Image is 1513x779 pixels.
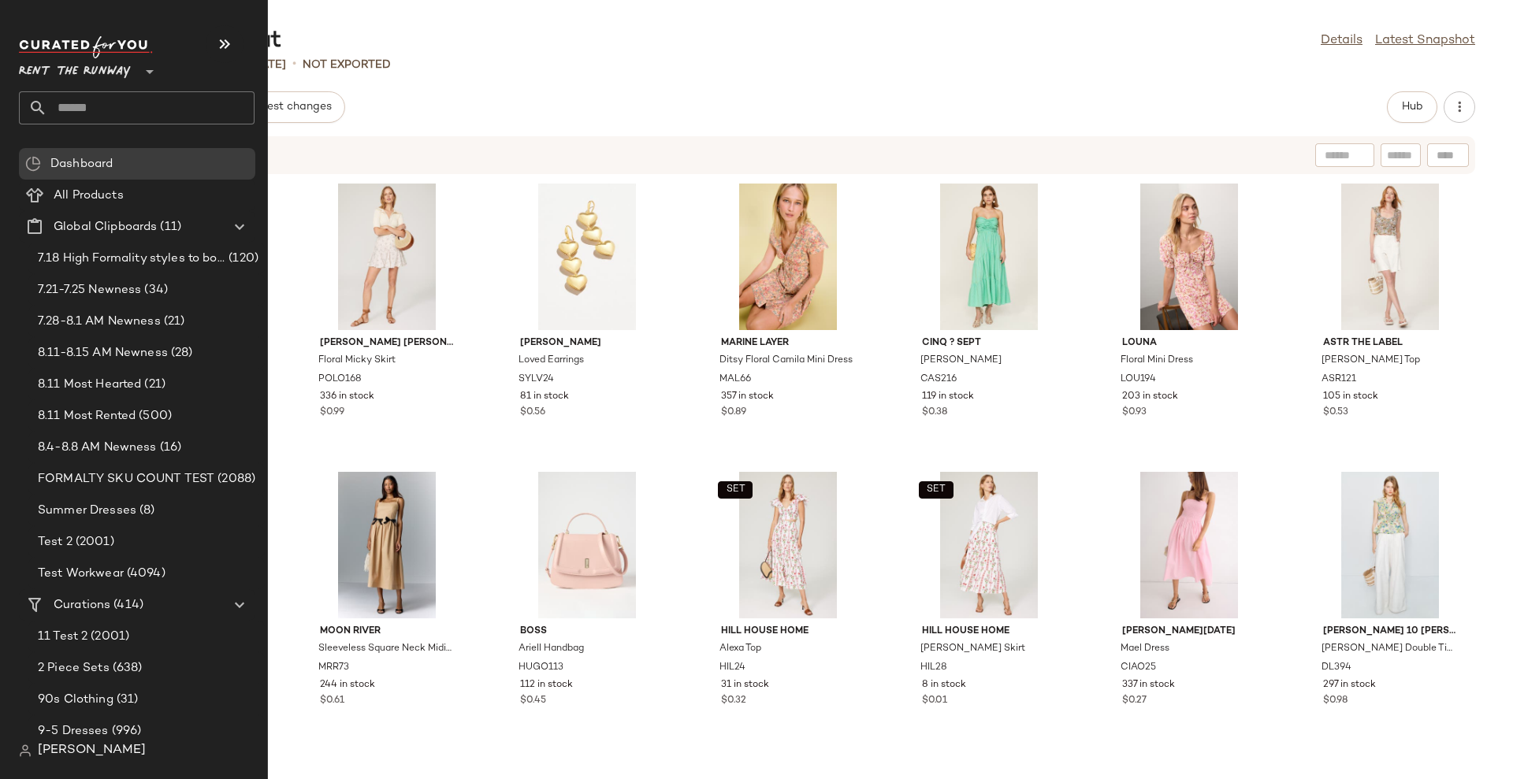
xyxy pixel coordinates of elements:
[141,281,168,299] span: (34)
[141,376,165,394] span: (21)
[920,661,947,675] span: HIL28
[1121,642,1169,656] span: Mael Dress
[520,336,654,351] span: [PERSON_NAME]
[320,678,375,692] span: 244 in stock
[1121,373,1156,387] span: LOU194
[240,101,331,113] span: Request changes
[38,533,72,551] span: Test 2
[320,390,374,404] span: 336 in stock
[38,741,146,760] span: [PERSON_NAME]
[168,344,193,362] span: (28)
[909,184,1069,330] img: CAS216.jpg
[1401,101,1423,113] span: Hub
[214,470,255,488] span: (2088)
[25,156,41,172] img: svg%3e
[1322,642,1455,656] span: [PERSON_NAME] Double Tie Top
[922,390,974,404] span: 119 in stock
[721,694,746,708] span: $0.32
[54,187,124,205] span: All Products
[110,659,143,677] span: (638)
[721,336,855,351] span: Marine Layer
[1322,354,1420,368] span: [PERSON_NAME] Top
[909,472,1069,618] img: HIL28.jpg
[157,439,182,457] span: (16)
[719,373,751,387] span: MAL66
[1323,406,1348,420] span: $0.53
[226,91,344,123] button: Request changes
[38,439,157,457] span: 8.4-8.8 AM Newness
[38,376,141,394] span: 8.11 Most Hearted
[292,55,296,74] span: •
[1387,91,1437,123] button: Hub
[708,184,868,330] img: MAL66.jpg
[38,250,225,268] span: 7.18 High Formality styles to boost
[1110,472,1269,618] img: CIAO25.jpg
[38,628,87,646] span: 11 Test 2
[38,281,141,299] span: 7.21-7.25 Newness
[38,313,161,331] span: 7.28-8.1 AM Newness
[721,678,769,692] span: 31 in stock
[54,596,110,614] span: Curations
[1310,472,1470,618] img: DL394.jpg
[38,659,110,677] span: 2 Piece Sets
[520,694,546,708] span: $0.45
[922,625,1056,639] span: Hill House Home
[920,642,1025,656] span: [PERSON_NAME] Skirt
[318,661,349,675] span: MRR73
[136,502,154,520] span: (8)
[110,596,143,614] span: (414)
[54,218,157,236] span: Global Clipboards
[920,373,957,387] span: CAS216
[38,691,113,709] span: 90s Clothing
[507,472,667,618] img: HUGO113.jpg
[1121,354,1193,368] span: Floral Mini Dress
[721,406,746,420] span: $0.89
[124,565,165,583] span: (4094)
[19,36,153,58] img: cfy_white_logo.C9jOOHJF.svg
[520,406,545,420] span: $0.56
[38,502,136,520] span: Summer Dresses
[1323,336,1457,351] span: ASTR the Label
[519,373,554,387] span: SYLV24
[926,484,946,495] span: SET
[318,373,362,387] span: POLO168
[721,390,774,404] span: 357 in stock
[719,661,745,675] span: HIL24
[318,354,396,368] span: Floral Micky Skirt
[922,678,966,692] span: 8 in stock
[113,691,139,709] span: (31)
[307,184,467,330] img: POLO168.jpg
[87,628,129,646] span: (2001)
[19,744,32,757] img: svg%3e
[519,661,563,675] span: HUGO113
[719,642,761,656] span: Alexa Top
[157,218,181,236] span: (11)
[1310,184,1470,330] img: ASR121.jpg
[1321,32,1362,50] a: Details
[1110,184,1269,330] img: LOU194.jpg
[136,407,172,425] span: (500)
[1323,625,1457,639] span: [PERSON_NAME] 10 [PERSON_NAME]
[922,694,947,708] span: $0.01
[320,625,454,639] span: Moon River
[72,533,114,551] span: (2001)
[721,625,855,639] span: Hill House Home
[920,354,1002,368] span: [PERSON_NAME]
[1121,661,1156,675] span: CIAO25
[1322,373,1356,387] span: ASR121
[519,642,584,656] span: Ariell Handbag
[520,678,573,692] span: 112 in stock
[922,336,1056,351] span: Cinq ? Sept
[520,390,569,404] span: 81 in stock
[38,722,109,740] span: 9-5 Dresses
[719,354,853,368] span: Ditsy Floral Camila Mini Dress
[1122,390,1178,404] span: 203 in stock
[307,472,467,618] img: MRR73.jpg
[38,470,214,488] span: FORMALTY SKU COUNT TEST
[38,565,124,583] span: Test Workwear
[1375,32,1475,50] a: Latest Snapshot
[225,250,258,268] span: (120)
[38,344,168,362] span: 8.11-8.15 AM Newness
[1323,390,1378,404] span: 105 in stock
[38,407,136,425] span: 8.11 Most Rented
